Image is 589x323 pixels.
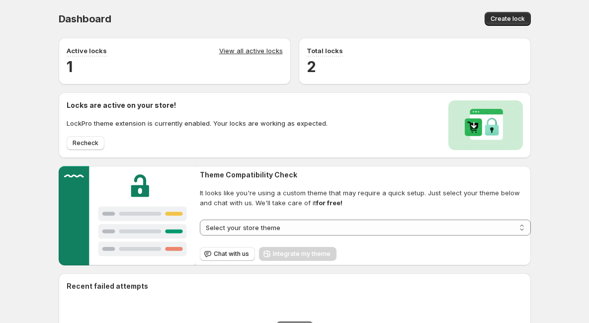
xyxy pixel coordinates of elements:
[73,139,98,147] span: Recheck
[307,57,523,77] h2: 2
[219,46,283,57] a: View all active locks
[67,57,283,77] h2: 1
[200,188,530,208] span: It looks like you're using a custom theme that may require a quick setup. Just select your theme ...
[316,199,342,207] strong: for free!
[59,166,196,265] img: Customer support
[67,118,328,128] p: LockPro theme extension is currently enabled. Your locks are working as expected.
[448,100,523,150] img: Locks activated
[67,136,104,150] button: Recheck
[59,13,111,25] span: Dashboard
[214,250,249,258] span: Chat with us
[67,46,107,56] p: Active locks
[485,12,531,26] button: Create lock
[67,281,148,291] h2: Recent failed attempts
[491,15,525,23] span: Create lock
[307,46,343,56] p: Total locks
[67,100,328,110] h2: Locks are active on your store!
[200,170,530,180] h2: Theme Compatibility Check
[200,247,255,261] button: Chat with us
